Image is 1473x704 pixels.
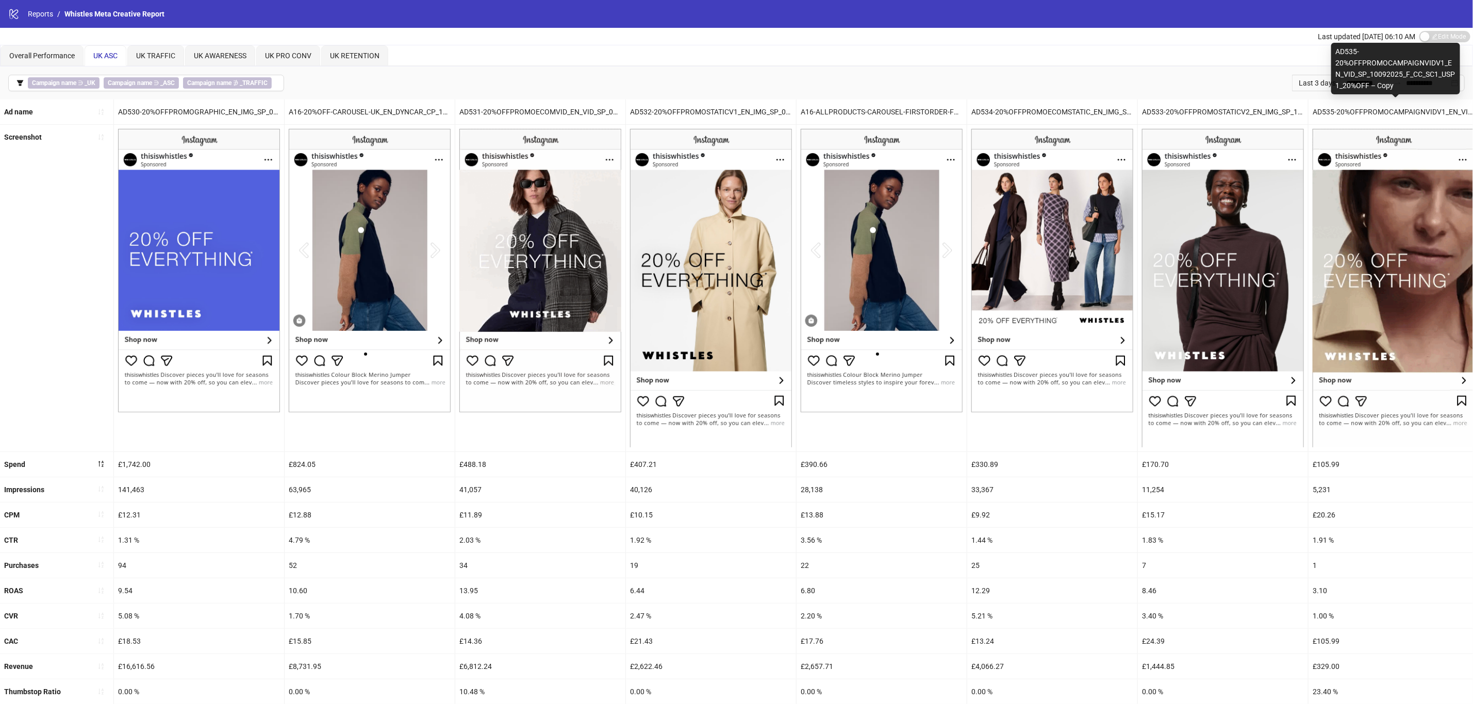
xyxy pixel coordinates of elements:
div: AD530-20%OFFPROMOGRAPHIC_EN_IMG_SP_09092025_F_CC_SC5_USP1_20%OFF – Copy [114,99,284,124]
div: £11.89 [455,502,625,527]
img: Screenshot 6906648483931 [630,129,792,447]
button: Campaign name ∋ _UKCampaign name ∋ _ASCCampaign name ∌ _TRAFFIC [8,75,284,91]
div: £2,622.46 [626,654,796,679]
div: £4,066.27 [967,654,1137,679]
div: 28,138 [797,477,967,502]
div: 4.08 % [455,604,625,628]
div: £407.21 [626,452,796,477]
b: _ASC [160,79,175,87]
div: £24.39 [1138,629,1308,653]
div: £8,731.95 [285,654,455,679]
div: £2,657.71 [797,654,967,679]
div: £12.31 [114,502,284,527]
div: 25 [967,553,1137,578]
div: 6.80 [797,578,967,603]
span: UK PRO CONV [265,52,311,60]
div: 9.54 [114,578,284,603]
span: sort-ascending [97,511,105,518]
span: UK ASC [93,52,118,60]
div: £16,616.56 [114,654,284,679]
b: Campaign name [187,79,231,87]
img: Screenshot 6906648483131 [459,129,621,412]
b: Ad name [4,108,33,116]
b: Campaign name [108,79,152,87]
b: Impressions [4,485,44,494]
div: £13.88 [797,502,967,527]
div: 0.00 % [797,679,967,704]
b: CAC [4,637,18,645]
span: Last updated [DATE] 06:10 AM [1318,32,1415,41]
div: 5.08 % [114,604,284,628]
div: 3.56 % [797,528,967,552]
div: £21.43 [626,629,796,653]
div: 5.21 % [967,604,1137,628]
span: sort-ascending [97,561,105,568]
b: CVR [4,612,18,620]
div: 94 [114,553,284,578]
div: 11,254 [1138,477,1308,502]
div: 10.60 [285,578,455,603]
span: Whistles Meta Creative Report [64,10,164,18]
b: Spend [4,460,25,468]
div: 0.00 % [285,679,455,704]
span: Overall Performance [9,52,75,60]
img: Screenshot 6906648483331 [971,129,1133,412]
span: sort-ascending [97,638,105,645]
b: _UK [85,79,95,87]
div: 141,463 [114,477,284,502]
div: 40,126 [626,477,796,502]
div: 1.83 % [1138,528,1308,552]
div: AD535-20%OFFPROMOCAMPAIGNVIDV1_EN_VID_SP_10092025_F_CC_SC1_USP1_20%OFF – Copy [1331,43,1460,94]
div: 33,367 [967,477,1137,502]
div: A16-20%OFF-CAROUSEL-UK_EN_DYNCAR_CP_12092025_F_CC_SC3_USP1_20%OFFPROMO [285,99,455,124]
div: £18.53 [114,629,284,653]
span: sort-ascending [97,688,105,695]
div: £390.66 [797,452,967,477]
div: 41,057 [455,477,625,502]
div: £170.70 [1138,452,1308,477]
div: £330.89 [967,452,1137,477]
div: AD531-20%OFFPROMOECOMVID_EN_VID_SP_09092025_F_CC_SC1_USP1_20%OFF – Copy [455,99,625,124]
div: 13.95 [455,578,625,603]
div: £12.88 [285,502,455,527]
span: ∌ [183,77,272,89]
a: Reports [26,8,55,20]
div: 0.00 % [114,679,284,704]
span: sort-ascending [97,536,105,543]
b: ROAS [4,586,23,595]
div: £15.17 [1138,502,1308,527]
span: ∋ [104,77,179,89]
div: £6,812.24 [455,654,625,679]
div: 2.47 % [626,604,796,628]
img: Screenshot 6907488332731 [289,129,451,412]
span: sort-descending [97,460,105,467]
div: AD533-20%OFFPROMOSTATICV2_EN_IMG_SP_10092025_F_CC_SC1_USP1_20%OFF – Copy [1138,99,1308,124]
b: Thumbstop Ratio [4,688,61,696]
div: 1.92 % [626,528,796,552]
div: 3.40 % [1138,604,1308,628]
div: A16-ALLPRODUCTS-CAROUSEL-FIRSTORDER-FRAME2_EN_DYNCAR_CP_5032025_F_CC_SC3_USP1_ALLPRODUCTS – Copy [797,99,967,124]
div: 0.00 % [967,679,1137,704]
div: £488.18 [455,452,625,477]
div: 7 [1138,553,1308,578]
span: sort-ascending [97,663,105,670]
div: £10.15 [626,502,796,527]
span: sort-ascending [97,108,105,115]
span: UK RETENTION [330,52,379,60]
span: sort-ascending [97,133,105,141]
b: CPM [4,511,20,519]
div: 2.20 % [797,604,967,628]
div: £1,444.85 [1138,654,1308,679]
b: Screenshot [4,133,42,141]
div: Last 3 days [1292,75,1340,91]
div: £824.05 [285,452,455,477]
div: £17.76 [797,629,967,653]
div: 4.79 % [285,528,455,552]
span: UK TRAFFIC [136,52,175,60]
div: £9.92 [967,502,1137,527]
div: AD532-20%OFFPROMOSTATICV1_EN_IMG_SP_09092025_F_CC_SC1_USP1_20%OFF – Copy [626,99,796,124]
div: 34 [455,553,625,578]
b: CTR [4,536,18,544]
div: 1.70 % [285,604,455,628]
b: Campaign name [32,79,76,87]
